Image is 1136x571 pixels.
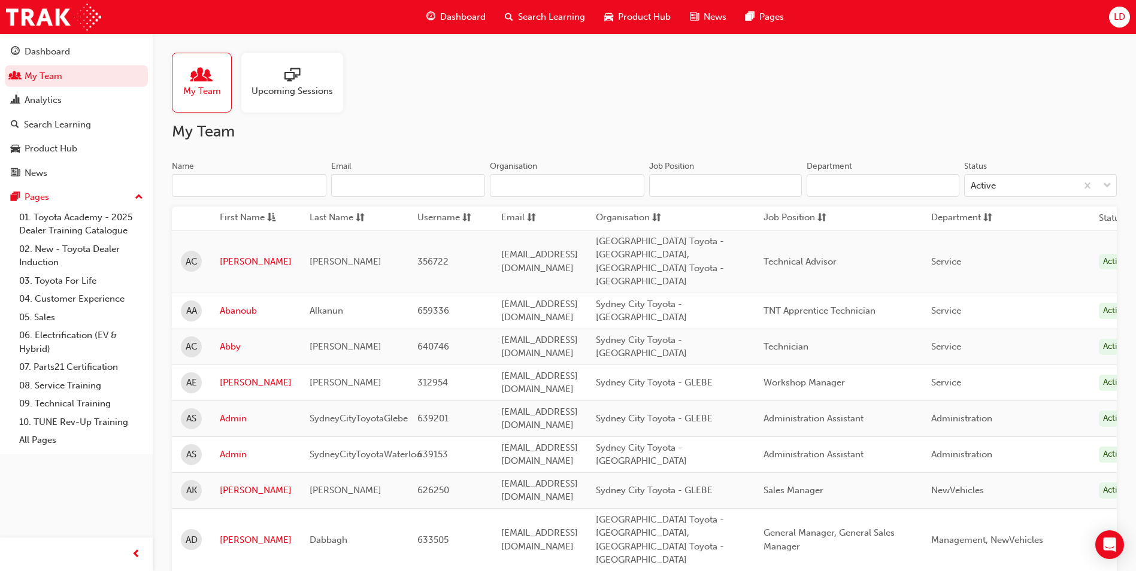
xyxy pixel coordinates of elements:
span: [PERSON_NAME] [310,256,381,267]
span: Sydney City Toyota - [GEOGRAPHIC_DATA] [596,442,687,467]
span: sorting-icon [527,211,536,226]
span: NewVehicles [931,485,984,496]
a: car-iconProduct Hub [595,5,680,29]
span: sorting-icon [652,211,661,226]
span: Product Hub [618,10,671,24]
span: [PERSON_NAME] [310,377,381,388]
span: news-icon [11,168,20,179]
span: News [704,10,726,24]
a: Abby [220,340,292,354]
th: Status [1099,211,1124,225]
span: search-icon [11,120,19,130]
span: Last Name [310,211,353,226]
span: Administration Assistant [764,413,864,424]
button: Emailsorting-icon [501,211,567,226]
div: Status [964,160,987,172]
span: SydneyCityToyotaGlebe [310,413,408,424]
a: 08. Service Training [14,376,148,395]
div: Active [971,179,996,193]
span: Workshop Manager [764,377,845,388]
span: AC [186,255,198,269]
span: Sales Manager [764,485,823,496]
span: Pages [759,10,784,24]
img: Trak [6,4,101,31]
span: guage-icon [11,47,20,57]
div: Active [1099,339,1130,355]
span: 356722 [417,256,449,267]
a: My Team [172,53,241,113]
input: Email [331,174,486,197]
span: search-icon [505,10,513,25]
a: 09. Technical Training [14,394,148,413]
div: Organisation [490,160,537,172]
span: Service [931,341,961,352]
span: 626250 [417,485,449,496]
a: 04. Customer Experience [14,290,148,308]
span: Search Learning [518,10,585,24]
a: 03. Toyota For Life [14,272,148,290]
div: Active [1099,447,1130,463]
span: [PERSON_NAME] [310,341,381,352]
a: pages-iconPages [736,5,793,29]
span: Service [931,377,961,388]
span: car-icon [11,144,20,154]
button: Departmentsorting-icon [931,211,997,226]
span: Sydney City Toyota - GLEBE [596,485,713,496]
span: Job Position [764,211,815,226]
span: [EMAIL_ADDRESS][DOMAIN_NAME] [501,370,578,395]
div: Active [1099,303,1130,319]
a: 06. Electrification (EV & Hybrid) [14,326,148,358]
span: Technician [764,341,808,352]
span: 640746 [417,341,449,352]
span: pages-icon [11,192,20,203]
span: 633505 [417,534,449,545]
span: Service [931,256,961,267]
a: Admin [220,448,292,461]
button: Pages [5,186,148,208]
span: [EMAIL_ADDRESS][DOMAIN_NAME] [501,406,578,431]
span: Dabbagh [310,534,347,545]
div: Active [1099,482,1130,499]
span: Service [931,305,961,316]
input: Department [807,174,959,197]
span: Administration [931,413,992,424]
span: [EMAIL_ADDRESS][DOMAIN_NAME] [501,527,578,552]
a: 01. Toyota Academy - 2025 Dealer Training Catalogue [14,208,148,240]
span: First Name [220,211,265,226]
span: [GEOGRAPHIC_DATA] Toyota - [GEOGRAPHIC_DATA], [GEOGRAPHIC_DATA] Toyota - [GEOGRAPHIC_DATA] [596,236,724,287]
span: Username [417,211,460,226]
a: Admin [220,412,292,426]
input: Organisation [490,174,644,197]
a: [PERSON_NAME] [220,484,292,497]
span: Upcoming Sessions [252,84,333,98]
div: Active [1099,254,1130,270]
a: My Team [5,65,148,87]
span: [EMAIL_ADDRESS][DOMAIN_NAME] [501,478,578,503]
button: Organisationsorting-icon [596,211,662,226]
span: prev-icon [132,547,141,562]
a: 07. Parts21 Certification [14,358,148,376]
a: Analytics [5,89,148,111]
span: chart-icon [11,95,20,106]
span: Sydney City Toyota - GLEBE [596,377,713,388]
span: up-icon [135,190,143,205]
span: sorting-icon [817,211,826,226]
a: Search Learning [5,114,148,136]
a: [PERSON_NAME] [220,255,292,269]
div: Dashboard [25,45,70,59]
div: Analytics [25,93,62,107]
span: Management, NewVehicles [931,534,1043,545]
span: Alkanun [310,305,343,316]
div: Product Hub [25,142,77,156]
span: Sydney City Toyota - [GEOGRAPHIC_DATA] [596,299,687,323]
span: [GEOGRAPHIC_DATA] Toyota - [GEOGRAPHIC_DATA], [GEOGRAPHIC_DATA] Toyota - [GEOGRAPHIC_DATA] [596,514,724,566]
span: AD [186,533,198,547]
h2: My Team [172,122,1117,141]
span: down-icon [1103,178,1111,194]
span: [EMAIL_ADDRESS][DOMAIN_NAME] [501,335,578,359]
button: DashboardMy TeamAnalyticsSearch LearningProduct HubNews [5,38,148,186]
div: Job Position [649,160,694,172]
button: First Nameasc-icon [220,211,286,226]
span: people-icon [194,68,210,84]
button: Usernamesorting-icon [417,211,483,226]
